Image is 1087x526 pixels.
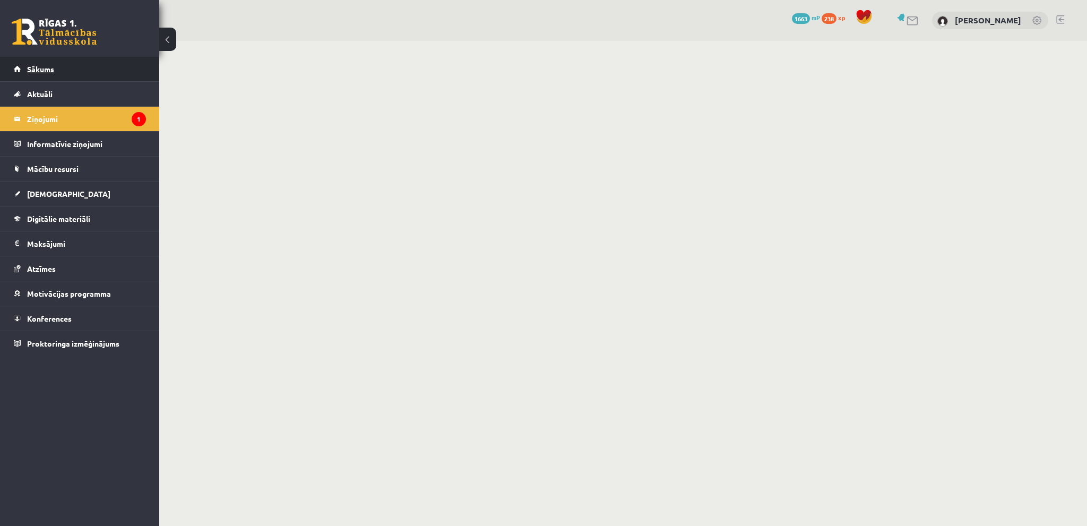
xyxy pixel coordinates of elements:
[14,306,146,331] a: Konferences
[27,264,56,273] span: Atzīmes
[822,13,836,24] span: 238
[27,107,146,131] legend: Ziņojumi
[132,112,146,126] i: 1
[14,331,146,356] a: Proktoringa izmēģinājums
[14,281,146,306] a: Motivācijas programma
[27,314,72,323] span: Konferences
[27,214,90,223] span: Digitālie materiāli
[12,19,97,45] a: Rīgas 1. Tālmācības vidusskola
[14,132,146,156] a: Informatīvie ziņojumi
[792,13,810,24] span: 1663
[14,206,146,231] a: Digitālie materiāli
[812,13,820,22] span: mP
[822,13,850,22] a: 238 xp
[937,16,948,27] img: Viktorija Bērziņa
[27,339,119,348] span: Proktoringa izmēģinājums
[27,164,79,174] span: Mācību resursi
[14,82,146,106] a: Aktuāli
[838,13,845,22] span: xp
[14,231,146,256] a: Maksājumi
[27,289,111,298] span: Motivācijas programma
[27,189,110,199] span: [DEMOGRAPHIC_DATA]
[955,15,1021,25] a: [PERSON_NAME]
[792,13,820,22] a: 1663 mP
[14,107,146,131] a: Ziņojumi1
[14,157,146,181] a: Mācību resursi
[14,256,146,281] a: Atzīmes
[27,64,54,74] span: Sākums
[14,57,146,81] a: Sākums
[27,132,146,156] legend: Informatīvie ziņojumi
[27,89,53,99] span: Aktuāli
[14,182,146,206] a: [DEMOGRAPHIC_DATA]
[27,231,146,256] legend: Maksājumi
